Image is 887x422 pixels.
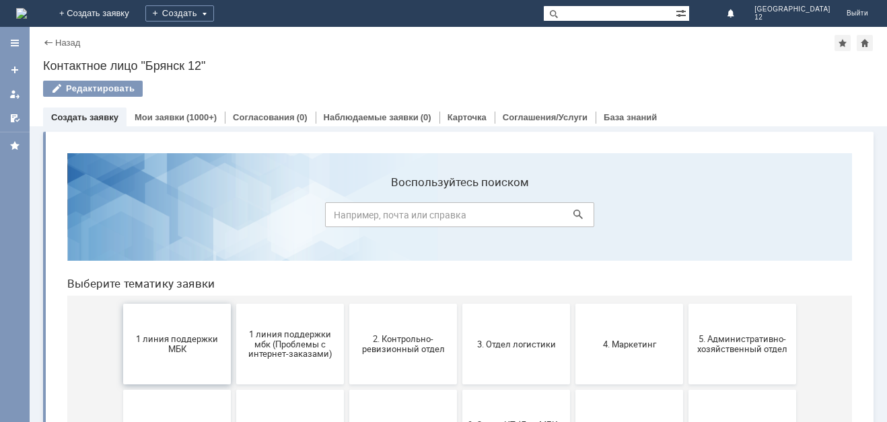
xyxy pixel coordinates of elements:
[410,196,509,206] span: 3. Отдел логистики
[67,161,174,242] button: 1 линия поддержки МБК
[16,8,27,19] img: logo
[145,5,214,22] div: Создать
[297,192,396,212] span: 2. Контрольно-ревизионный отдел
[632,161,740,242] button: 5. Административно-хозяйственный отдел
[135,112,184,122] a: Мои заявки
[11,134,795,148] header: Выберите тематику заявки
[293,333,400,414] button: Финансовый отдел
[184,368,283,378] span: Отдел-ИТ (Офис)
[636,358,736,388] span: [PERSON_NAME]. Услуги ИТ для МБК (оформляет L1)
[406,247,513,328] button: 9. Отдел-ИТ (Для МБК и Пекарни)
[754,5,830,13] span: [GEOGRAPHIC_DATA]
[293,161,400,242] button: 2. Контрольно-ревизионный отдел
[503,112,588,122] a: Соглашения/Услуги
[676,6,689,19] span: Расширенный поиск
[406,333,513,414] button: Франчайзинг
[71,364,170,384] span: Отдел-ИТ (Битрикс24 и CRM)
[410,368,509,378] span: Франчайзинг
[180,247,287,328] button: 7. Служба безопасности
[636,192,736,212] span: 5. Административно-хозяйственный отдел
[269,60,538,85] input: Например, почта или справка
[180,161,287,242] button: 1 линия поддержки мбк (Проблемы с интернет-заказами)
[71,282,170,292] span: 6. Закупки
[519,161,627,242] button: 4. Маркетинг
[857,35,873,51] div: Сделать домашней страницей
[71,192,170,212] span: 1 линия поддержки МБК
[523,364,623,384] span: Это соглашение не активно!
[233,112,295,122] a: Согласования
[293,247,400,328] button: 8. Отдел качества
[421,112,431,122] div: (0)
[406,161,513,242] button: 3. Отдел логистики
[43,59,874,73] div: Контактное лицо "Брянск 12"
[67,333,174,414] button: Отдел-ИТ (Битрикс24 и CRM)
[519,247,627,328] button: Бухгалтерия (для мбк)
[4,83,26,105] a: Мои заявки
[448,112,487,122] a: Карточка
[519,333,627,414] button: Это соглашение не активно!
[410,278,509,298] span: 9. Отдел-ИТ (Для МБК и Пекарни)
[297,282,396,292] span: 8. Отдел качества
[297,368,396,378] span: Финансовый отдел
[269,33,538,46] label: Воспользуйтесь поиском
[4,59,26,81] a: Создать заявку
[180,333,287,414] button: Отдел-ИТ (Офис)
[186,112,217,122] div: (1000+)
[16,8,27,19] a: Перейти на домашнюю страницу
[523,282,623,292] span: Бухгалтерия (для мбк)
[324,112,419,122] a: Наблюдаемые заявки
[67,247,174,328] button: 6. Закупки
[4,108,26,129] a: Мои согласования
[604,112,657,122] a: База знаний
[184,282,283,292] span: 7. Служба безопасности
[51,112,118,122] a: Создать заявку
[184,186,283,216] span: 1 линия поддержки мбк (Проблемы с интернет-заказами)
[523,196,623,206] span: 4. Маркетинг
[632,333,740,414] button: [PERSON_NAME]. Услуги ИТ для МБК (оформляет L1)
[55,38,80,48] a: Назад
[297,112,308,122] div: (0)
[632,247,740,328] button: Отдел ИТ (1С)
[636,282,736,292] span: Отдел ИТ (1С)
[835,35,851,51] div: Добавить в избранное
[754,13,830,22] span: 12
